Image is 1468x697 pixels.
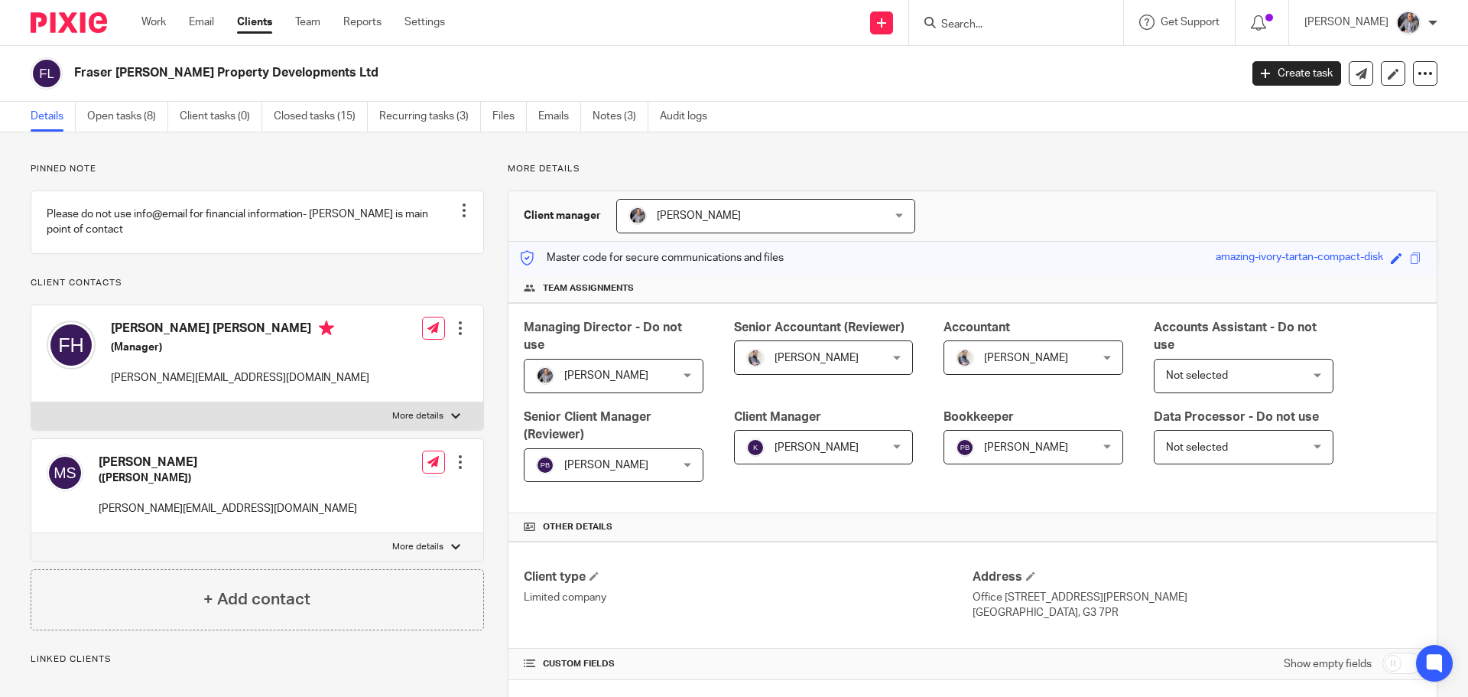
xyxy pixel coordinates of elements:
[520,250,784,265] p: Master code for secure communications and files
[984,442,1068,453] span: [PERSON_NAME]
[1154,321,1317,351] span: Accounts Assistant - Do not use
[319,321,334,336] i: Primary
[404,15,445,30] a: Settings
[99,471,357,486] h5: ([PERSON_NAME])
[1161,17,1220,28] span: Get Support
[984,353,1068,363] span: [PERSON_NAME]
[237,15,272,30] a: Clients
[746,349,765,367] img: Pixie%2002.jpg
[543,521,612,533] span: Other details
[734,411,821,423] span: Client Manager
[74,65,999,81] h2: Fraser [PERSON_NAME] Property Developments Ltd
[1396,11,1421,35] img: -%20%20-%20studio@ingrained.co.uk%20for%20%20-20220223%20at%20101413%20-%201W1A2026.jpg
[524,321,682,351] span: Managing Director - Do not use
[660,102,719,132] a: Audit logs
[47,454,83,491] img: svg%3E
[956,438,974,457] img: svg%3E
[111,340,369,355] h5: (Manager)
[564,370,648,381] span: [PERSON_NAME]
[31,57,63,90] img: svg%3E
[543,282,634,295] span: Team assignments
[524,569,973,585] h4: Client type
[111,370,369,386] p: [PERSON_NAME][EMAIL_ADDRESS][DOMAIN_NAME]
[536,456,554,474] img: svg%3E
[943,411,1014,423] span: Bookkeeper
[734,321,905,334] span: Senior Accountant (Reviewer)
[940,18,1077,32] input: Search
[99,454,357,471] h4: [PERSON_NAME]
[111,321,369,340] h4: [PERSON_NAME] [PERSON_NAME]
[1216,249,1383,267] div: amazing-ivory-tartan-compact-disk
[343,15,382,30] a: Reports
[593,102,648,132] a: Notes (3)
[203,588,310,611] h4: + Add contact
[141,15,166,30] a: Work
[31,653,484,666] p: Linked clients
[508,163,1437,175] p: More details
[1166,442,1228,453] span: Not selected
[492,102,527,132] a: Files
[657,210,741,221] span: [PERSON_NAME]
[973,605,1421,620] p: [GEOGRAPHIC_DATA], G3 7PR
[956,349,974,367] img: Pixie%2002.jpg
[31,277,484,289] p: Client contacts
[31,12,107,33] img: Pixie
[973,569,1421,585] h4: Address
[524,208,601,223] h3: Client manager
[295,15,320,30] a: Team
[1166,370,1228,381] span: Not selected
[1252,61,1341,86] a: Create task
[31,163,484,175] p: Pinned note
[524,411,651,441] span: Senior Client Manager (Reviewer)
[274,102,368,132] a: Closed tasks (15)
[775,442,859,453] span: [PERSON_NAME]
[392,410,443,422] p: More details
[189,15,214,30] a: Email
[1304,15,1388,30] p: [PERSON_NAME]
[746,438,765,457] img: svg%3E
[524,590,973,605] p: Limited company
[392,541,443,553] p: More details
[31,102,76,132] a: Details
[973,590,1421,605] p: Office [STREET_ADDRESS][PERSON_NAME]
[379,102,481,132] a: Recurring tasks (3)
[775,353,859,363] span: [PERSON_NAME]
[538,102,581,132] a: Emails
[1284,656,1372,672] label: Show empty fields
[99,501,357,516] p: [PERSON_NAME][EMAIL_ADDRESS][DOMAIN_NAME]
[87,102,168,132] a: Open tasks (8)
[47,321,96,370] img: svg%3E
[1154,411,1319,423] span: Data Processor - Do not use
[180,102,262,132] a: Client tasks (0)
[564,460,648,471] span: [PERSON_NAME]
[628,207,647,225] img: -%20%20-%20studio@ingrained.co.uk%20for%20%20-20220223%20at%20101413%20-%201W1A2026.jpg
[536,366,554,385] img: -%20%20-%20studio@ingrained.co.uk%20for%20%20-20220223%20at%20101413%20-%201W1A2026.jpg
[943,321,1010,334] span: Accountant
[524,658,973,670] h4: CUSTOM FIELDS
